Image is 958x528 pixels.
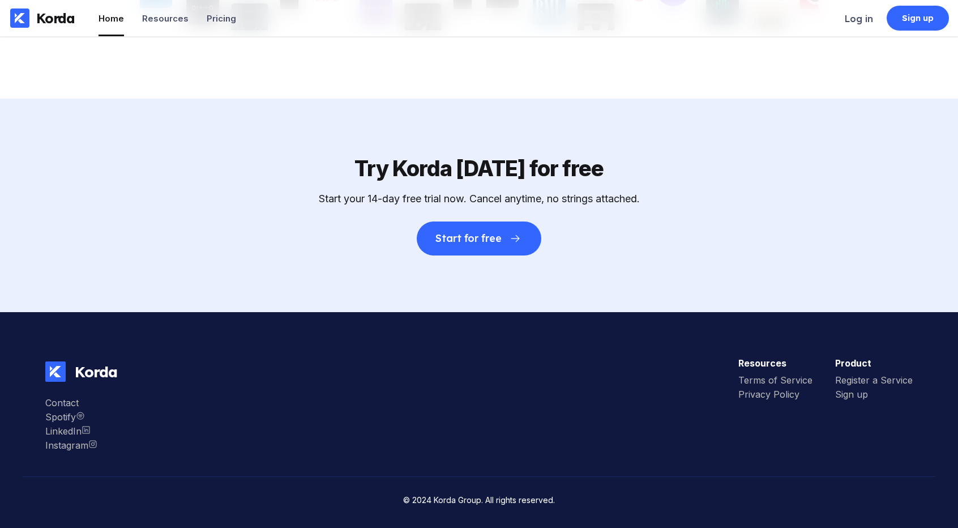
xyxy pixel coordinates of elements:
a: Contact [45,397,97,411]
a: Sign up [835,389,913,403]
div: Pricing [207,13,236,24]
small: © 2024 Korda Group. All rights reserved. [403,495,555,505]
div: Terms of Service [738,374,812,386]
h3: Product [835,357,913,369]
h3: Resources [738,357,812,369]
div: Home [99,13,124,24]
div: Sign up [902,12,934,24]
a: Terms of Service [738,374,812,389]
a: Privacy Policy [738,389,812,403]
a: Sign up [887,6,949,31]
div: Spotify [45,411,97,423]
div: Register a Service [835,374,913,386]
div: Korda [66,363,117,381]
button: Start for free [417,222,541,256]
a: Start for free [417,205,541,256]
div: Start for free [435,233,502,244]
div: Try Korda [DATE] for free [354,155,604,181]
div: Resources [142,13,189,24]
div: Privacy Policy [738,389,812,400]
div: Contact [45,397,97,408]
a: Instagram [45,440,97,454]
div: Start your 14-day free trial now. Cancel anytime, no strings attached. [319,193,640,205]
div: Korda [36,10,75,27]
div: Instagram [45,440,97,451]
a: Register a Service [835,374,913,389]
div: Sign up [835,389,913,400]
a: LinkedIn [45,425,97,440]
div: LinkedIn [45,425,97,437]
div: Log in [845,13,873,24]
a: Instagram [45,411,97,425]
